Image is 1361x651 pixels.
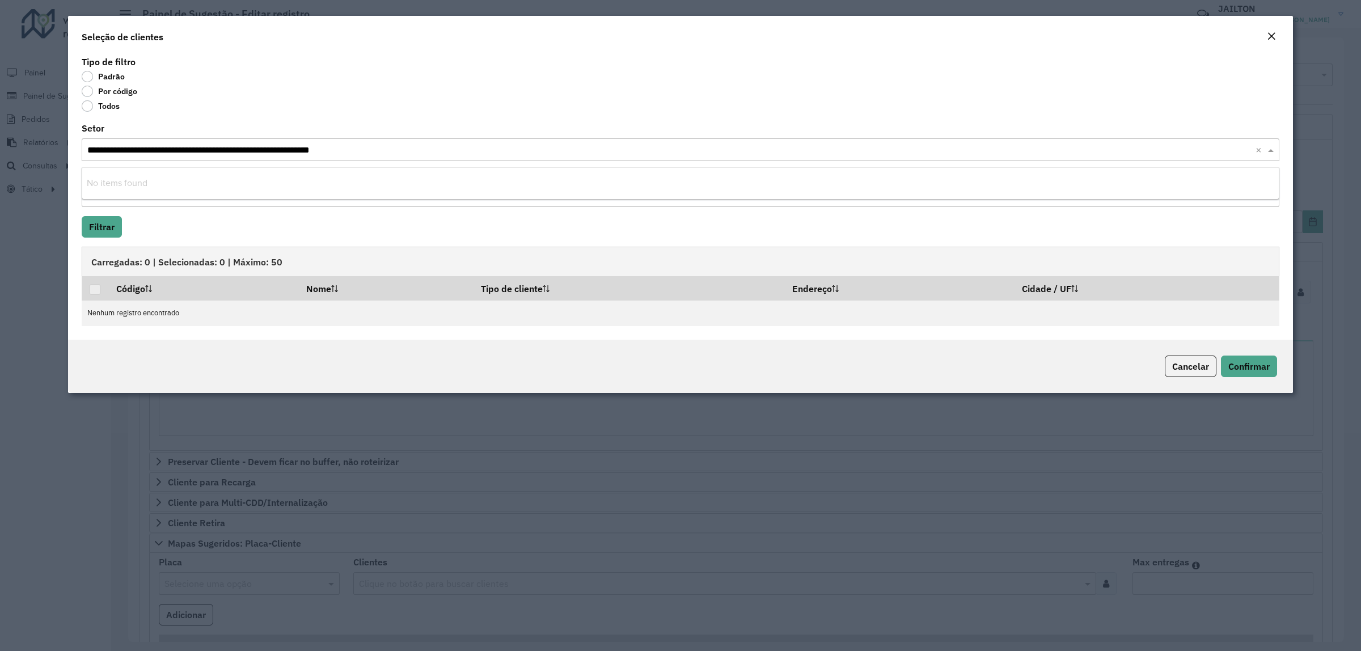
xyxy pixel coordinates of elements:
td: Nenhum registro encontrado [82,301,1279,326]
th: Código [108,276,298,300]
th: Endereço [784,276,1014,300]
em: Fechar [1267,32,1276,41]
div: Carregadas: 0 | Selecionadas: 0 | Máximo: 50 [82,247,1279,276]
span: Confirmar [1228,361,1270,372]
label: Tipo de filtro [82,55,136,69]
div: No items found [82,174,1279,193]
label: Todos [82,100,120,112]
span: Clear all [1256,143,1265,157]
th: Tipo de cliente [473,276,784,300]
button: Filtrar [82,216,122,238]
th: Cidade / UF [1014,276,1279,300]
ng-dropdown-panel: Options list [82,167,1279,200]
label: Padrão [82,71,125,82]
button: Confirmar [1221,356,1277,377]
button: Cancelar [1165,356,1216,377]
label: Setor [82,121,104,135]
h4: Seleção de clientes [82,30,163,44]
button: Close [1263,29,1279,44]
th: Nome [298,276,474,300]
label: Por código [82,86,137,97]
span: Cancelar [1172,361,1209,372]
